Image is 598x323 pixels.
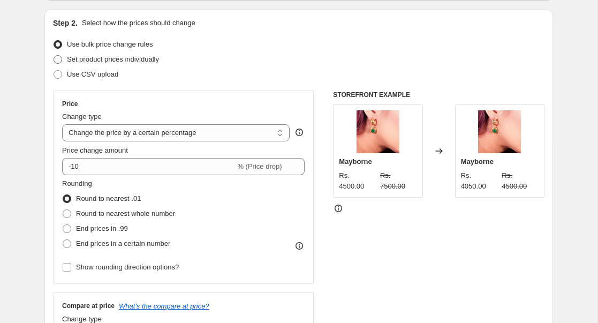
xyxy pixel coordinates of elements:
[62,179,92,187] span: Rounding
[294,127,305,138] div: help
[76,263,179,271] span: Show rounding direction options?
[333,91,544,99] h6: STOREFRONT EXAMPLE
[67,55,159,63] span: Set product prices individually
[62,100,78,108] h3: Price
[461,157,494,166] span: Mayborne
[82,18,195,28] p: Select how the prices should change
[76,209,175,217] span: Round to nearest whole number
[67,40,153,48] span: Use bulk price change rules
[357,110,399,153] img: Bombae_Bling_Jewels-Baes_Night_Out-Mayborne-Earrings-2_80x.jpg
[76,224,128,232] span: End prices in .99
[478,110,521,153] img: Bombae_Bling_Jewels-Baes_Night_Out-Mayborne-Earrings-2_80x.jpg
[62,315,102,323] span: Change type
[67,70,118,78] span: Use CSV upload
[76,194,141,202] span: Round to nearest .01
[62,302,115,310] h3: Compare at price
[62,158,235,175] input: -15
[380,170,417,192] strike: Rs. 7500.00
[339,157,372,166] span: Mayborne
[62,112,102,121] span: Change type
[461,170,498,192] div: Rs. 4050.00
[62,146,128,154] span: Price change amount
[502,170,539,192] strike: Rs. 4500.00
[76,239,170,247] span: End prices in a certain number
[53,18,78,28] h2: Step 2.
[119,302,209,310] button: What's the compare at price?
[339,170,376,192] div: Rs. 4500.00
[237,162,282,170] span: % (Price drop)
